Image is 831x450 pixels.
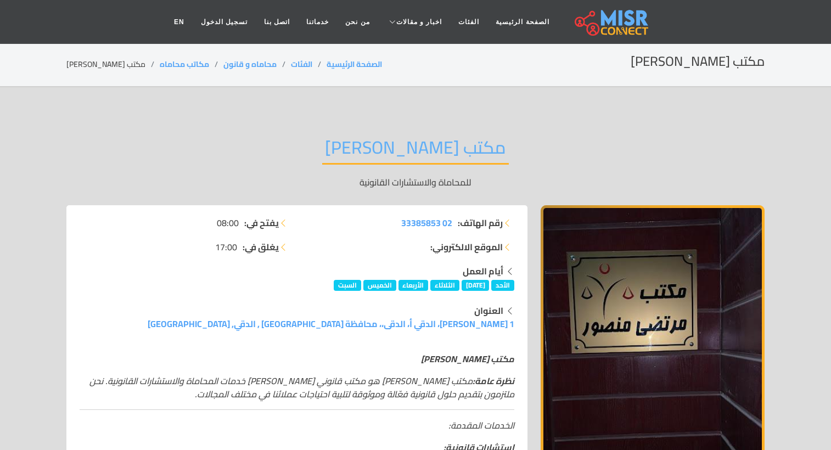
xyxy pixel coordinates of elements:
[401,216,452,229] a: 02 33385853
[66,176,765,189] p: للمحاماة والاستشارات القانونية
[148,316,514,332] a: 1 [PERSON_NAME]، الدقي أ، الدقى،، محافظة [GEOGRAPHIC_DATA]‬ , الدقي, [GEOGRAPHIC_DATA]
[421,351,514,367] em: مكتب [PERSON_NAME]
[430,240,503,254] strong: الموقع الالكتروني:
[193,12,256,32] a: تسجيل الدخول
[401,215,452,231] span: 02 33385853
[491,280,514,291] span: الأحد
[291,57,312,71] a: الفئات
[322,137,509,165] h2: مكتب [PERSON_NAME]
[166,12,193,32] a: EN
[378,12,451,32] a: اخبار و مقالات
[448,417,514,434] em: الخدمات المقدمة:
[327,57,382,71] a: الصفحة الرئيسية
[458,216,503,229] strong: رقم الهاتف:
[575,8,648,36] img: main.misr_connect
[463,263,503,279] strong: أيام العمل
[243,240,279,254] strong: يغلق في:
[450,12,487,32] a: الفئات
[430,280,459,291] span: الثلاثاء
[256,12,298,32] a: اتصل بنا
[631,54,765,70] h2: مكتب [PERSON_NAME]
[363,280,396,291] span: الخميس
[473,373,514,389] strong: نظرة عامة:
[487,12,557,32] a: الصفحة الرئيسية
[337,12,378,32] a: من نحن
[462,280,490,291] span: [DATE]
[215,240,237,254] span: 17:00
[396,17,442,27] span: اخبار و مقالات
[298,12,337,32] a: خدماتنا
[223,57,277,71] a: محاماه و قانون
[244,216,279,229] strong: يفتح في:
[474,302,503,319] strong: العنوان
[217,216,239,229] span: 08:00
[66,59,160,70] li: مكتب [PERSON_NAME]
[160,57,209,71] a: مكاتب محاماه
[398,280,429,291] span: الأربعاء
[89,373,514,402] em: مكتب [PERSON_NAME] هو مكتب قانوني [PERSON_NAME] خدمات المحاماة والاستشارات القانونية. نحن ملتزمون...
[334,280,361,291] span: السبت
